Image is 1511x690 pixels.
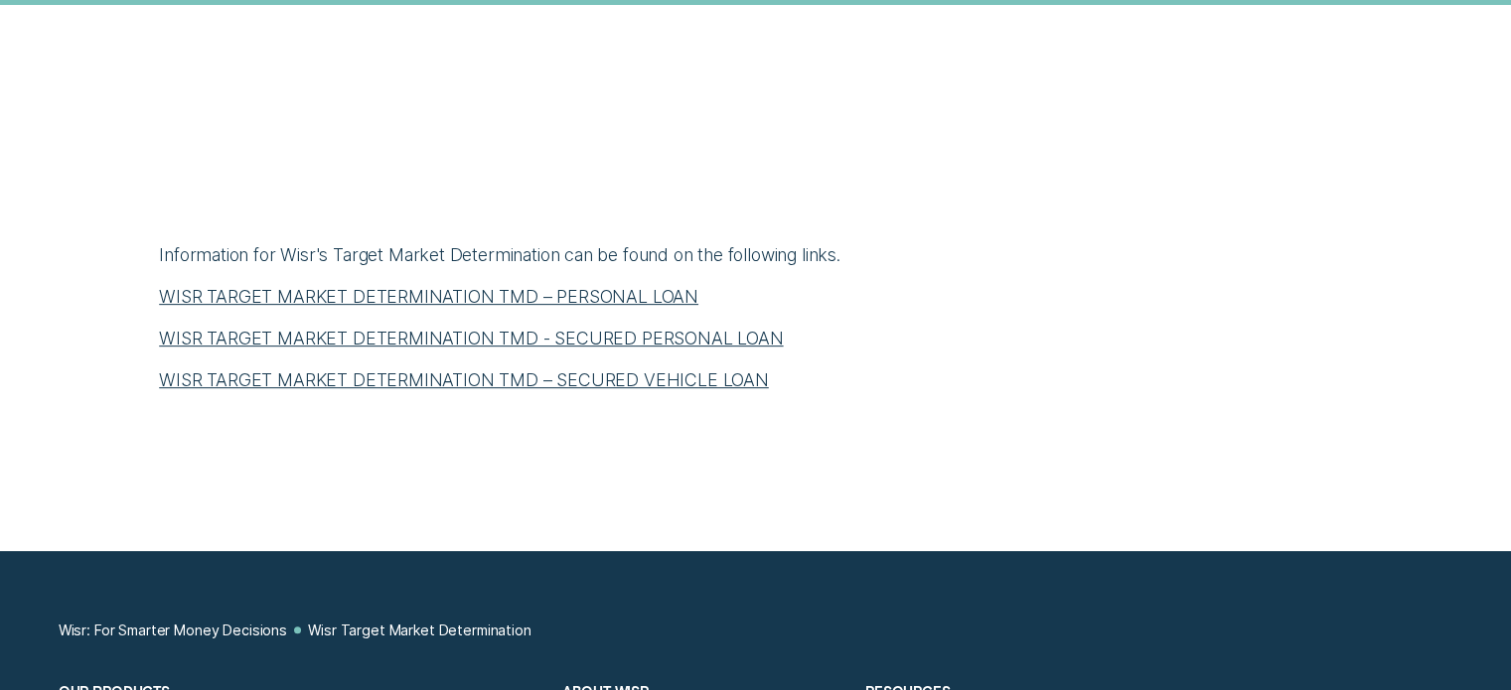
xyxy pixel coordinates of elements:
a: WISR TARGET MARKET DETERMINATION TMD – SECURED VEHICLE LOAN [159,369,769,390]
p: Information for Wisr's Target Market Determination can be found on the following links. [159,243,1352,267]
a: WISR TARGET MARKET DETERMINATION TMD – PERSONAL LOAN [159,286,698,307]
a: Wisr: For Smarter Money Decisions [59,621,287,639]
a: Wisr Target Market Determination [308,621,530,639]
a: WISR TARGET MARKET DETERMINATION TMD - SECURED PERSONAL LOAN [159,328,783,348]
